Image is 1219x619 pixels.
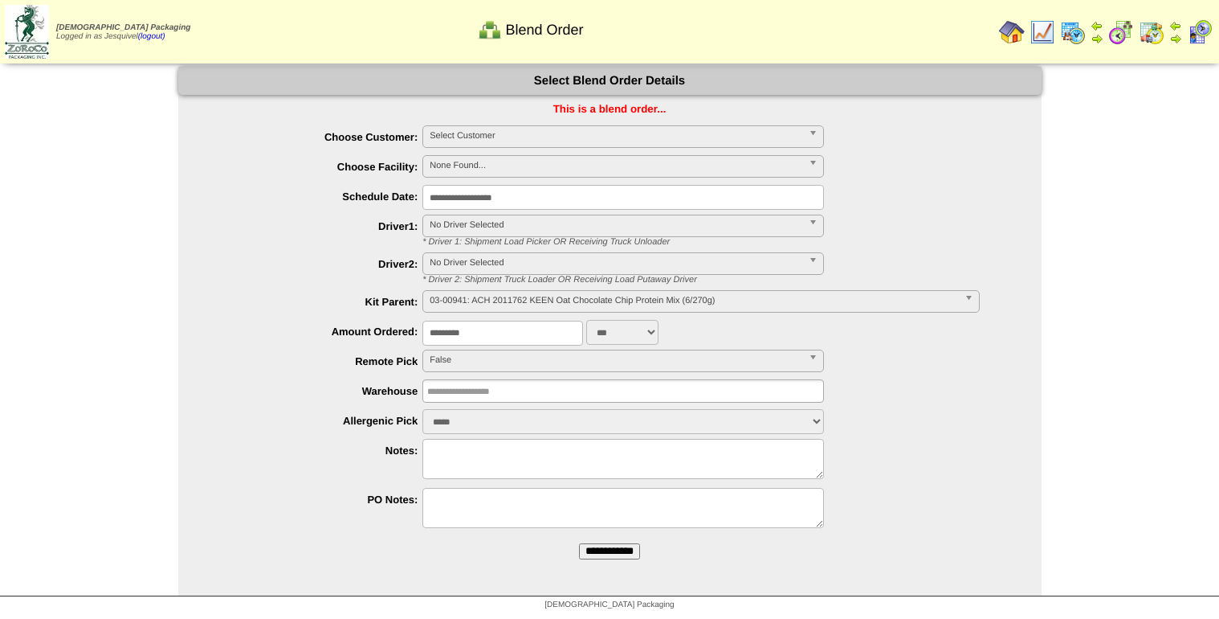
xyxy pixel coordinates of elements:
[210,415,423,427] label: Allergenic Pick
[411,237,1042,247] div: * Driver 1: Shipment Load Picker OR Receiving Truck Unloader
[430,291,957,310] span: 03-00941: ACH 2011762 KEEN Oat Chocolate Chip Protein Mix (6/270g)
[506,22,584,39] span: Blend Order
[178,67,1042,95] div: Select Blend Order Details
[1169,19,1182,32] img: arrowleft.gif
[411,275,1042,285] div: * Driver 2: Shipment Truck Loader OR Receiving Load Putaway Driver
[1169,32,1182,45] img: arrowright.gif
[210,445,423,457] label: Notes:
[210,494,423,506] label: PO Notes:
[430,156,802,175] span: None Found...
[210,131,423,143] label: Choose Customer:
[138,32,165,41] a: (logout)
[210,191,423,203] label: Schedule Date:
[477,17,503,43] img: network.png
[430,253,802,273] span: No Driver Selected
[210,220,423,232] label: Driver1:
[1139,19,1164,45] img: calendarinout.gif
[430,126,802,146] span: Select Customer
[56,23,190,32] span: [DEMOGRAPHIC_DATA] Packaging
[1029,19,1055,45] img: line_graph.gif
[210,296,423,308] label: Kit Parent:
[210,161,423,173] label: Choose Facility:
[1187,19,1213,45] img: calendarcustomer.gif
[210,385,423,397] label: Warehouse
[430,215,802,235] span: No Driver Selected
[1091,19,1103,32] img: arrowleft.gif
[5,5,49,59] img: zoroco-logo-small.webp
[544,601,674,609] span: [DEMOGRAPHIC_DATA] Packaging
[56,23,190,41] span: Logged in as Jesquivel
[430,350,802,370] span: False
[210,326,423,338] label: Amount Ordered:
[1108,19,1134,45] img: calendarblend.gif
[999,19,1025,45] img: home.gif
[1060,19,1086,45] img: calendarprod.gif
[210,355,423,367] label: Remote Pick
[178,103,1042,115] div: This is a blend order...
[210,258,423,270] label: Driver2:
[1091,32,1103,45] img: arrowright.gif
